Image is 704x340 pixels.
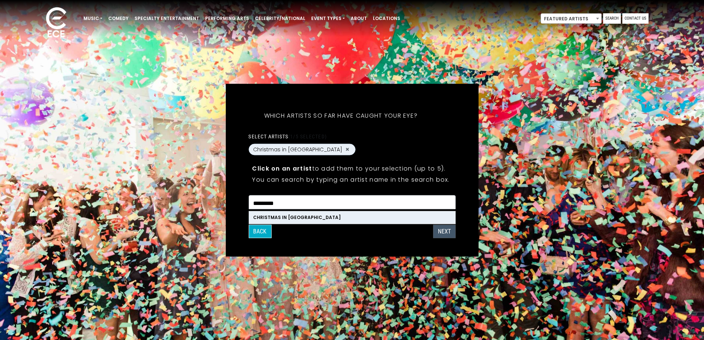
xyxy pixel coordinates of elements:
a: Search [603,13,621,24]
a: About [348,12,370,25]
p: to add them to your selection (up to 5). [252,164,452,173]
a: Contact Us [622,13,649,24]
button: Back [248,225,271,238]
a: Specialty Entertainment [132,12,202,25]
h5: Which artists so far have caught your eye? [248,102,433,129]
button: Remove Christmas in Killarney [344,146,350,153]
label: Select artists [248,133,326,139]
a: Celebrity/National [252,12,308,25]
button: Next [433,225,456,238]
span: Featured Artists [541,13,602,24]
a: Locations [370,12,403,25]
a: Music [81,12,105,25]
p: You can search by typing an artist name in the search box. [252,175,452,184]
a: Comedy [105,12,132,25]
span: (1/5 selected) [288,133,327,139]
textarea: Search [253,200,450,206]
li: Christmas in [GEOGRAPHIC_DATA] [249,211,455,223]
a: Performing Arts [202,12,252,25]
a: Event Types [308,12,348,25]
span: Featured Artists [541,14,601,24]
img: ece_new_logo_whitev2-1.png [38,5,75,41]
strong: Click on an artist [252,164,312,172]
span: Christmas in [GEOGRAPHIC_DATA] [253,145,342,153]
